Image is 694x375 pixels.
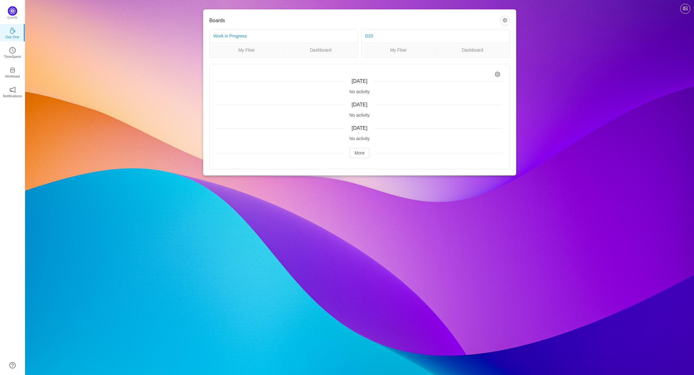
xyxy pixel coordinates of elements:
[500,16,510,26] button: icon: setting
[9,67,16,73] i: icon: inbox
[435,47,510,53] a: Dashboard
[9,28,16,34] i: icon: coffee
[5,34,19,40] p: Day One
[9,69,16,75] a: icon: inboxWorkload
[8,6,17,16] img: Quantify
[4,54,21,59] p: TimeSpent
[217,89,502,95] div: No activity
[9,29,16,36] a: icon: coffeeDay One
[3,93,22,99] p: Notifications
[209,18,500,24] h3: Boards
[352,79,367,84] span: [DATE]
[352,125,367,131] span: [DATE]
[217,135,502,142] div: No activity
[362,47,435,53] a: My Flow
[284,47,358,53] a: Dashboard
[680,4,690,14] button: icon: picture
[9,49,16,55] a: icon: clock-circleTimeSpent
[9,87,16,93] i: icon: notification
[9,47,16,53] i: icon: clock-circle
[217,112,502,119] div: No activity
[495,72,500,77] i: icon: setting
[365,33,373,38] a: D20
[352,102,367,107] span: [DATE]
[210,47,284,53] a: My Flow
[9,362,16,368] a: icon: question-circle
[213,33,247,38] a: Work in Progress
[350,148,370,158] button: More
[9,89,16,95] a: icon: notificationNotifications
[5,73,20,79] p: Workload
[7,16,18,20] p: Quantify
